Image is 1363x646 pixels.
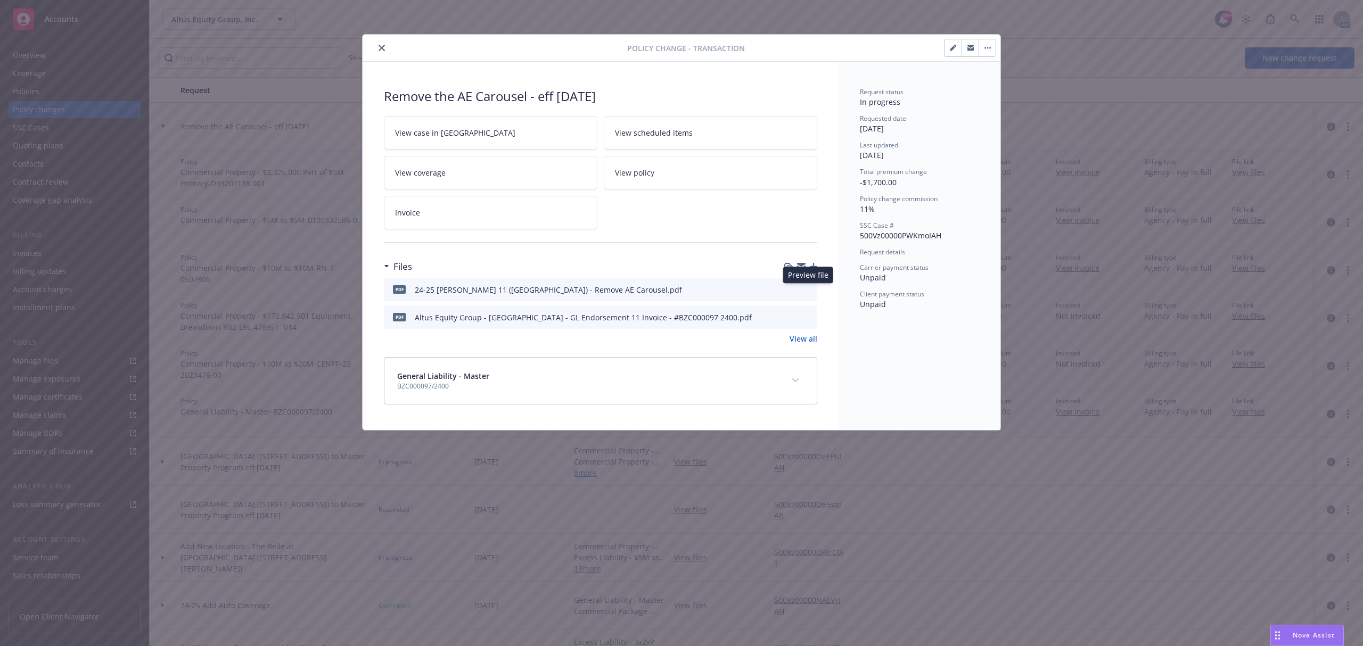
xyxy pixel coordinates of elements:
button: expand content [787,372,804,389]
a: View all [790,333,817,344]
div: 24-25 [PERSON_NAME] 11 ([GEOGRAPHIC_DATA]) - Remove AE Carousel.pdf [415,284,682,295]
span: View case in [GEOGRAPHIC_DATA] [395,127,515,138]
button: download file [786,284,795,295]
span: Policy change - Transaction [627,43,745,54]
span: Request details [860,247,905,256]
span: View scheduled items [615,127,693,138]
span: Carrier payment status [860,263,929,272]
div: Altus Equity Group - [GEOGRAPHIC_DATA] - GL Endorsement 11 Invoice - #BZC000097 2400.pdf [415,312,752,323]
span: 500Vz00000PWKmoIAH [860,230,941,241]
span: Requested date [860,114,906,123]
span: Policy change commission [860,194,938,203]
button: close [375,42,388,54]
a: View coverage [384,156,597,189]
span: [DATE] [860,150,884,160]
h3: Files [393,260,412,274]
a: View case in [GEOGRAPHIC_DATA] [384,116,597,150]
button: Nova Assist [1270,625,1344,646]
span: [DATE] [860,123,884,134]
button: preview file [803,284,813,295]
a: Invoice [384,196,597,229]
span: pdf [393,313,406,321]
span: pdf [393,285,406,293]
span: Invoice [395,207,420,218]
div: Files [384,260,412,274]
span: View policy [615,167,654,178]
div: General Liability - MasterBZC000097/2400expand content [384,358,817,404]
span: Total premium change [860,167,927,176]
span: In progress [860,97,900,107]
button: download file [786,312,795,323]
button: preview file [803,312,813,323]
div: Drag to move [1271,625,1284,645]
a: View policy [604,156,817,189]
span: 11% [860,204,875,214]
span: Nova Assist [1293,631,1335,640]
span: -$1,700.00 [860,177,897,187]
a: View scheduled items [604,116,817,150]
div: Remove the AE Carousel - eff [DATE] [384,87,817,105]
span: Request status [860,87,904,96]
span: General Liability - Master [397,370,489,382]
span: BZC000097/2400 [397,382,489,391]
span: SSC Case # [860,221,894,230]
div: Preview file [783,267,833,283]
span: Unpaid [860,272,886,283]
span: Client payment status [860,289,924,299]
span: View coverage [395,167,446,178]
span: Unpaid [860,299,886,309]
span: Last updated [860,140,898,150]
